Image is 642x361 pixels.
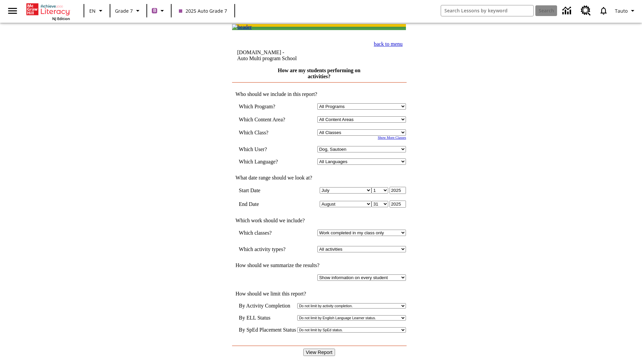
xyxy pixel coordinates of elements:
td: Start Date [239,187,295,194]
td: By SpEd Placement Status [239,327,296,333]
td: Which activity types? [239,246,295,252]
td: Which User? [239,146,295,152]
td: Which classes? [239,230,295,236]
td: What date range should we look at? [232,175,406,181]
button: Language: EN, Select a language [86,5,108,17]
input: search field [441,5,533,16]
td: End Date [239,201,295,208]
td: How should we summarize the results? [232,262,406,268]
td: Which Program? [239,103,295,110]
td: Which Class? [239,129,295,136]
a: Notifications [595,2,612,19]
button: Open side menu [3,1,22,21]
td: Who should we include in this report? [232,91,406,97]
nobr: Which Content Area? [239,117,285,122]
span: NJ Edition [52,16,70,21]
td: By Activity Completion [239,303,296,309]
span: B [153,6,156,15]
td: Which work should we include? [232,218,406,224]
span: Tauto [615,7,628,14]
input: View Report [303,349,335,356]
span: 2025 Auto Grade 7 [179,7,227,14]
a: back to menu [374,41,403,47]
span: Grade 7 [115,7,133,14]
button: Grade: Grade 7, Select a grade [112,5,144,17]
button: Profile/Settings [612,5,639,17]
a: Show More Classes [378,136,406,139]
img: header [232,24,252,30]
div: Home [26,2,70,21]
td: How should we limit this report? [232,291,406,297]
nobr: Auto Multi program School [237,55,297,61]
a: How are my students performing on activities? [278,68,360,79]
button: Boost Class color is purple. Change class color [149,5,169,17]
td: Which Language? [239,158,295,165]
td: [DOMAIN_NAME] - [237,49,339,62]
td: By ELL Status [239,315,296,321]
a: Resource Center, Will open in new tab [577,2,595,20]
span: EN [89,7,96,14]
a: Data Center [558,2,577,20]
